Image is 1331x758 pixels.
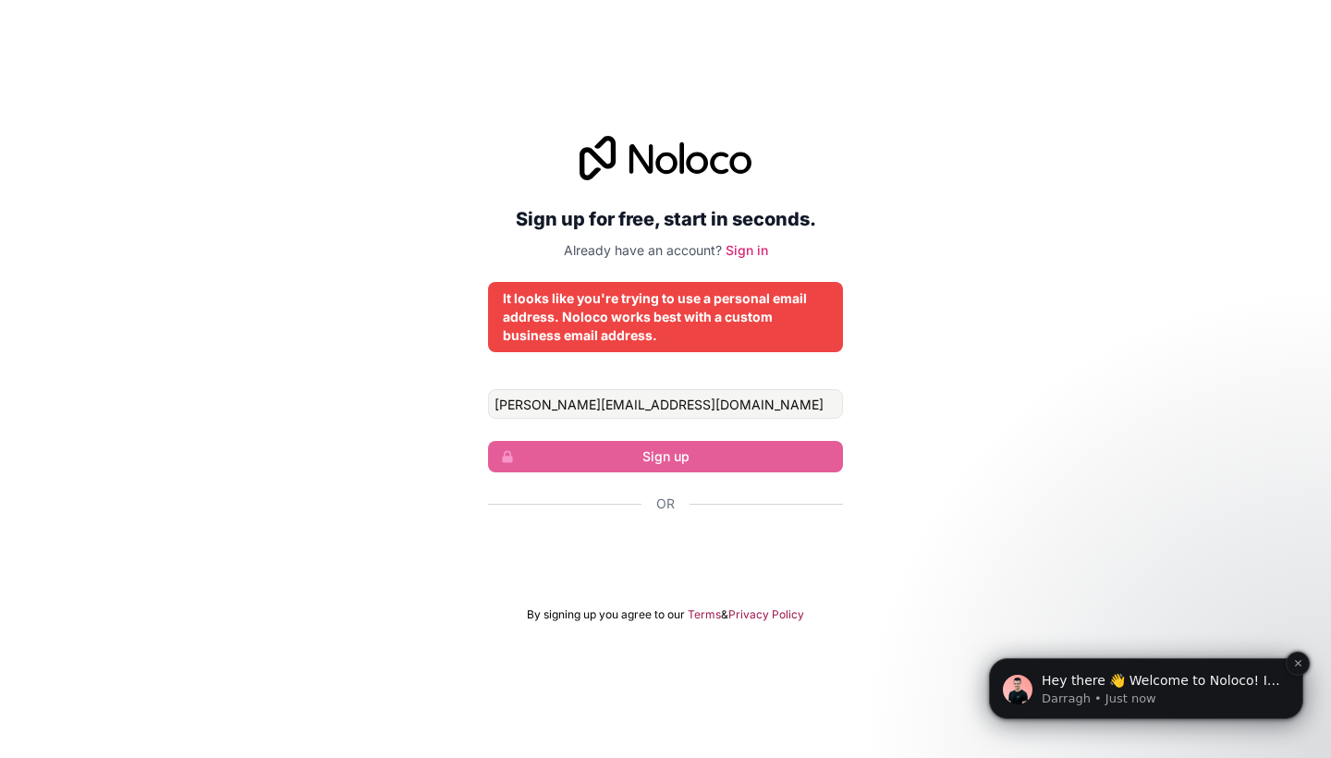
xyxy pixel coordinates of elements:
[961,619,1331,749] iframe: Intercom notifications message
[564,242,722,258] span: Already have an account?
[488,441,843,472] button: Sign up
[488,202,843,236] h2: Sign up for free, start in seconds.
[527,607,685,622] span: By signing up you agree to our
[721,607,728,622] span: &
[726,242,768,258] a: Sign in
[488,389,843,419] input: Email address
[728,607,804,622] a: Privacy Policy
[488,533,843,574] div: تسجيل الدخول باستخدام حساب Google (يفتح الرابط في علامة تبويب جديدة)
[503,289,828,345] div: It looks like you're trying to use a personal email address. Noloco works best with a custom busi...
[479,533,852,574] iframe: زر تسجيل الدخول باستخدام حساب Google
[688,607,721,622] a: Terms
[656,495,675,513] span: Or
